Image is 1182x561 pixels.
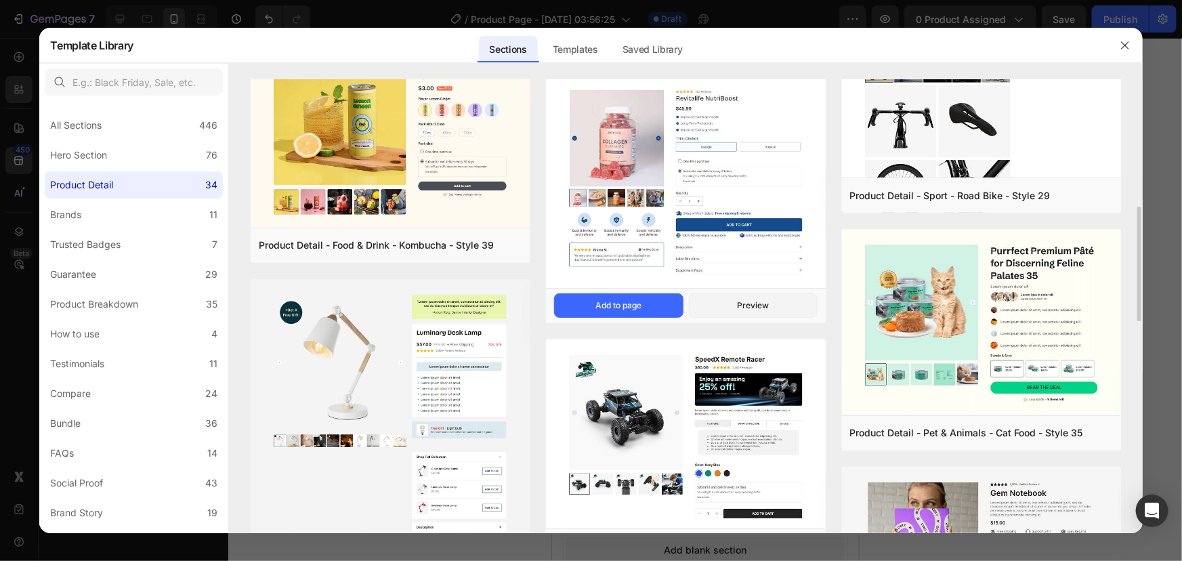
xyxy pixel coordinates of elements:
div: Product Detail [50,177,113,193]
strong: calms irritation, reduces redness, and fights [MEDICAL_DATA] [66,161,286,184]
div: Templates [542,36,609,63]
div: Trusted Badges [50,236,121,253]
div: 29 [205,266,217,283]
div: 14 [207,445,217,461]
img: pd31.png [546,339,825,531]
span: then drag & drop elements [102,522,203,534]
div: Compare [50,386,91,402]
img: pd9.png [251,279,530,561]
div: Sections [479,36,538,63]
div: All Sections [50,117,102,133]
div: Product Detail - Sport - Road Bike - Style 29 [850,188,1051,204]
div: Testimonials [50,356,104,372]
div: Brand Story [50,505,103,521]
div: 446 [199,117,217,133]
h2: Template Library [50,28,133,63]
img: pd39.png [251,35,530,230]
span: Add section [12,383,76,397]
p: Most skincare . Phyaluronic™ is formulated to , not against it. [66,69,292,109]
div: Brands [50,207,81,223]
div: 76 [206,147,217,163]
p: Menopause triggers low-grade inflammation that accelerates aging—Phyaluronic™ to keep skin youthful. [66,146,292,186]
div: Generate layout [118,459,189,473]
span: from URL or image [117,476,189,488]
div: 4 [211,326,217,342]
img: Close-up of a pink and yellow Mimosa pudica flower. [15,61,56,102]
div: Bundle [50,415,81,432]
img: pd35.png [842,229,1121,418]
div: Product Detail - Pet & Animals - Cat Food - Style 35 [850,425,1083,441]
button: Add to page [554,293,683,318]
strong: work with your body [175,84,253,94]
img: pd35-2.png [546,75,825,290]
div: 35 [206,296,217,312]
img: Close-up of a pink and yellow Mimosa pudica flower. [15,208,56,249]
strong: exclusive pricing, no middlemen. [119,238,242,248]
strong: locks in deep hydration, strengthens skin, and protects against [MEDICAL_DATA] [66,288,277,312]
p: One daily application —without needing a 10-step routine. [66,287,292,327]
div: Saved Library [612,36,694,63]
input: E.g.: Black Friday, Sale, etc. [45,68,223,96]
strong: Reduces [MEDICAL_DATA] [66,129,201,141]
div: 24 [205,386,217,402]
strong: Designed for Menopausal Skin [66,52,207,64]
div: Add to page [595,299,641,312]
div: 36 [205,415,217,432]
div: Open Intercom Messenger [1136,495,1168,527]
img: Close-up of a pink and yellow Mimosa pudica flower. [15,278,56,319]
strong: keeping skin firmer, smoother, and more resilient [66,7,264,30]
div: 11 [209,207,217,223]
div: Add blank section [112,505,195,519]
img: Close-up of a pink and yellow Mimosa pudica flower. [15,138,56,178]
div: Choose templates [112,413,194,427]
div: Social Proof [50,475,103,491]
strong: Simple Daily Routine [66,270,165,281]
div: 19 [207,505,217,521]
div: Preview [737,299,769,312]
strong: fails to account for menopause-driven changes [115,70,289,81]
div: 7 [212,236,217,253]
div: Guarantee [50,266,96,283]
div: FAQs [50,445,74,461]
span: inspired by CRO experts [106,430,199,442]
div: Product Detail - Food & Drink - Kombucha - Style 39 [259,237,494,253]
strong: Economical Option [66,206,155,217]
button: Preview [689,293,818,318]
div: Hero Section [50,147,107,163]
div: Product Breakdown [50,296,138,312]
div: 34 [205,177,217,193]
div: 11 [209,356,217,372]
p: Replaces your moisturiser, serum, and collagen booster — all at direct-from-lab [66,223,292,249]
div: How to use [50,326,100,342]
div: 43 [205,475,217,491]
